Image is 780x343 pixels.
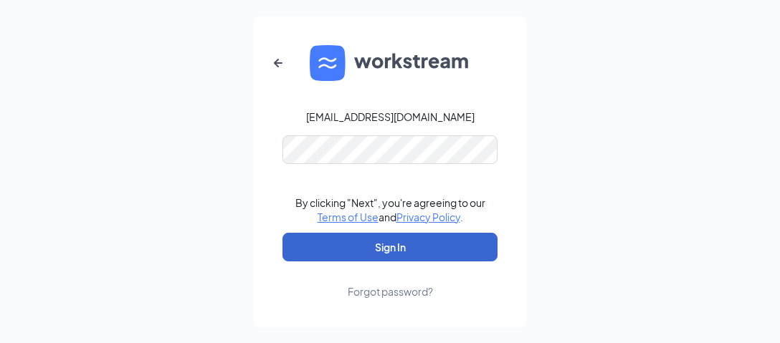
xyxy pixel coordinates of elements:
button: Sign In [282,233,498,261]
a: Privacy Policy [396,211,460,223]
div: [EMAIL_ADDRESS][DOMAIN_NAME] [306,110,475,124]
a: Terms of Use [318,211,379,223]
button: ArrowLeftNew [261,46,295,80]
img: WS logo and Workstream text [310,45,470,81]
a: Forgot password? [348,261,433,299]
div: By clicking "Next", you're agreeing to our and . [295,195,485,224]
svg: ArrowLeftNew [270,54,287,72]
div: Forgot password? [348,284,433,299]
